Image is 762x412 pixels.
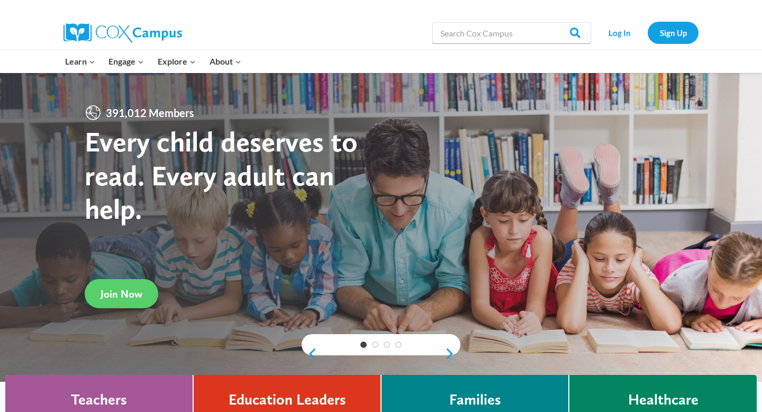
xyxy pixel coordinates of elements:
span: 391,012 Members [102,104,198,121]
span: Learn [65,55,95,68]
a: previous [302,347,317,360]
h4: Teachers [71,391,127,409]
h4: Education Leaders [229,391,346,409]
a: 1 [360,342,367,348]
img: Cox Campus [63,23,182,42]
div: content slider buttons [302,343,460,364]
a: 3 [384,342,390,348]
h4: Healthcare [628,391,698,409]
nav: Secondary Navigation [596,22,698,43]
span: Explore [158,55,196,68]
nav: Primary Navigation [58,50,248,73]
a: Log In [596,22,642,43]
strong: Every child deserves to read. Every adult can help. [85,124,358,226]
input: Search Cox Campus [432,22,591,43]
a: 2 [372,342,378,348]
span: About [210,55,241,68]
a: next [444,347,460,360]
span: Engage [108,55,144,68]
a: Join Now [85,279,158,308]
a: Sign Up [648,22,698,43]
a: 4 [395,342,402,348]
h4: Families [449,391,501,409]
span: Join Now [101,288,142,300]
